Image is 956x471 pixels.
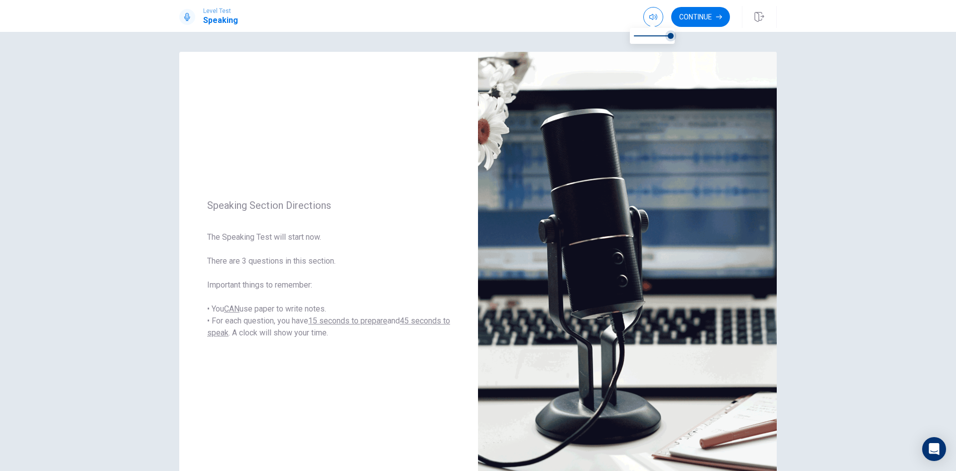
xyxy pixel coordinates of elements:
button: Continue [671,7,730,27]
h1: Speaking [203,14,238,26]
u: CAN [224,304,239,314]
span: Level Test [203,7,238,14]
span: Speaking Section Directions [207,199,450,211]
u: 15 seconds to prepare [308,316,387,325]
div: Open Intercom Messenger [922,437,946,461]
span: The Speaking Test will start now. There are 3 questions in this section. Important things to reme... [207,231,450,339]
